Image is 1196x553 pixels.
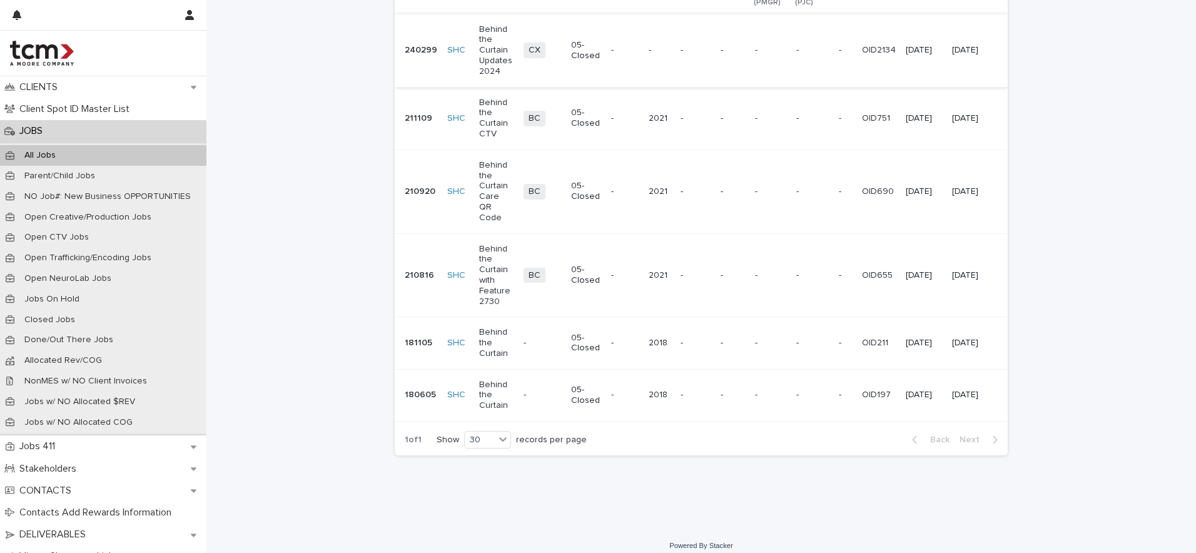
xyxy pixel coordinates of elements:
p: Jobs On Hold [14,294,89,305]
p: Behind the Curtain with Feature 2730 [479,244,514,307]
tr: 180605SHC Behind the Curtain-05-Closed-2018-----OID197[DATE][DATE] [395,369,1008,421]
p: - [839,270,852,281]
span: BC [524,268,545,283]
p: - [755,113,786,124]
p: OID211 [862,338,896,348]
tr: 210920SHC Behind the Curtain Care QR CodeBC05-Closed-2021-----OID690[DATE][DATE] [395,150,1008,233]
p: Jobs 411 [14,440,65,452]
p: - [611,338,638,348]
p: [DATE] [906,338,941,348]
span: Back [923,435,950,444]
p: 05-Closed [571,385,602,406]
p: 2018 [649,338,671,348]
span: BC [524,184,545,200]
p: 240299 [405,45,437,56]
p: All Jobs [14,150,66,161]
p: OID690 [862,186,896,197]
p: - [796,45,829,56]
p: - [681,45,711,56]
p: - [839,113,852,124]
tr: 240299SHC Behind the Curtain Updates 2024CX05-Closed-------OID2134[DATE][DATE] [395,14,1008,87]
tr: 210816SHC Behind the Curtain with Feature 2730BC05-Closed-2021-----OID655[DATE][DATE] [395,233,1008,317]
p: - [611,390,638,400]
p: - [796,113,829,124]
p: [DATE] [906,270,941,281]
p: - [755,338,786,348]
p: - [755,270,786,281]
span: Next [960,435,987,444]
p: [DATE] [952,270,988,281]
p: 210816 [405,270,437,281]
a: SHC [447,186,465,197]
p: - [755,186,786,197]
p: 181105 [405,338,437,348]
p: Open Creative/Production Jobs [14,212,161,223]
p: [DATE] [906,45,941,56]
p: - [721,390,745,400]
p: Behind the Curtain Updates 2024 [479,24,514,77]
p: OID197 [862,390,896,400]
p: 210920 [405,186,437,197]
a: SHC [447,390,465,400]
p: [DATE] [952,45,988,56]
p: 2018 [649,390,671,400]
p: NonMES w/ NO Client Invoices [14,376,157,387]
p: - [681,186,711,197]
p: [DATE] [906,186,941,197]
p: - [649,45,671,56]
p: - [839,338,852,348]
p: DELIVERABLES [14,529,96,540]
p: - [721,45,745,56]
p: - [681,390,711,400]
p: 05-Closed [571,40,602,61]
p: 2021 [649,186,671,197]
p: JOBS [14,125,53,137]
p: Contacts Add Rewards Information [14,507,181,519]
p: Open NeuroLab Jobs [14,273,121,284]
p: - [839,45,852,56]
button: Back [902,434,955,445]
p: - [796,270,829,281]
span: CX [524,43,545,58]
p: Allocated Rev/COG [14,355,112,366]
p: CONTACTS [14,485,81,497]
p: 2021 [649,270,671,281]
p: [DATE] [906,390,941,400]
p: Closed Jobs [14,315,85,325]
p: - [721,338,745,348]
p: - [524,338,561,348]
p: [DATE] [952,338,988,348]
p: [DATE] [906,113,941,124]
a: Powered By Stacker [669,542,732,549]
p: [DATE] [952,186,988,197]
p: 05-Closed [571,333,602,354]
p: Jobs w/ NO Allocated COG [14,417,143,428]
p: - [611,270,638,281]
p: - [755,45,786,56]
p: - [681,113,711,124]
p: Stakeholders [14,463,86,475]
p: 180605 [405,390,437,400]
p: 2021 [649,113,671,124]
tr: 181105SHC Behind the Curtain-05-Closed-2018-----OID211[DATE][DATE] [395,317,1008,369]
p: - [611,186,638,197]
p: - [681,338,711,348]
p: - [681,270,711,281]
a: SHC [447,270,465,281]
p: - [839,186,852,197]
p: CLIENTS [14,81,68,93]
p: - [721,186,745,197]
p: Jobs w/ NO Allocated $REV [14,397,145,407]
p: 05-Closed [571,108,602,129]
p: NO Job#: New Business OPPORTUNITIES [14,191,201,202]
p: records per page [516,435,587,445]
a: SHC [447,45,465,56]
p: Behind the Curtain [479,327,514,358]
p: Open Trafficking/Encoding Jobs [14,253,161,263]
p: 05-Closed [571,181,602,202]
p: Show [437,435,459,445]
tr: 211109SHC Behind the Curtain CTVBC05-Closed-2021-----OID751[DATE][DATE] [395,87,1008,150]
p: 05-Closed [571,265,602,286]
p: Client Spot ID Master List [14,103,139,115]
p: 211109 [405,113,437,124]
